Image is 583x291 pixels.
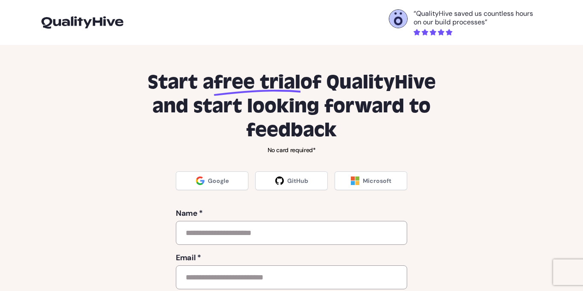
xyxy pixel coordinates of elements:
span: free trial [214,71,300,94]
span: Start a [148,71,214,94]
span: of QualityHive and start looking forward to feedback [152,71,436,142]
a: Microsoft [335,171,407,190]
a: GitHub [255,171,328,190]
label: Email * [176,252,407,264]
a: Google [176,171,248,190]
span: Google [208,176,229,185]
p: “QualityHive saved us countless hours on our build processes” [414,9,542,26]
p: No card required* [134,146,449,154]
span: Microsoft [363,176,391,185]
img: logo-icon [41,16,123,28]
span: GitHub [287,176,308,185]
label: Name * [176,207,407,219]
img: Otelli Design [389,10,407,28]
